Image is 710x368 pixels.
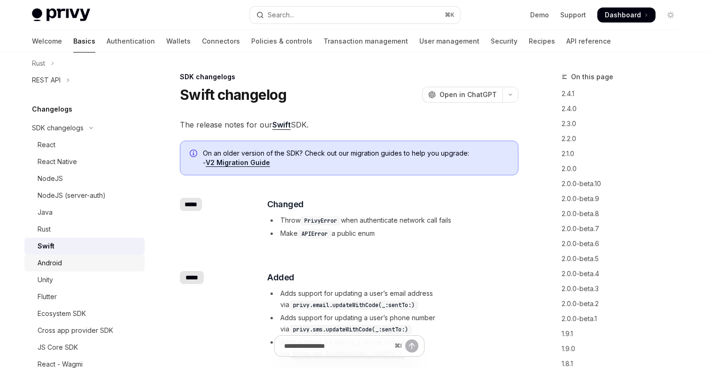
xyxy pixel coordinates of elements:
h5: Changelogs [32,104,72,115]
a: API reference [566,30,611,53]
a: Security [491,30,517,53]
div: Android [38,257,62,269]
a: 2.0.0-beta.9 [562,191,686,206]
a: 1.9.0 [562,341,686,356]
a: Connectors [202,30,240,53]
button: Toggle SDK changelogs section [24,120,145,136]
a: Unity [24,271,145,288]
a: NodeJS (server-auth) [24,187,145,204]
a: 2.0.0-beta.4 [562,266,686,281]
a: 2.0.0 [562,161,686,176]
div: React Native [38,156,77,167]
div: JS Core SDK [38,342,78,353]
button: Open search [250,7,460,23]
a: Cross app provider SDK [24,322,145,339]
a: User management [419,30,479,53]
a: Recipes [529,30,555,53]
div: NodeJS (server-auth) [38,190,106,201]
a: 2.0.0-beta.2 [562,296,686,311]
div: Swift [38,240,54,252]
a: Authentication [107,30,155,53]
a: Flutter [24,288,145,305]
div: REST API [32,75,61,86]
div: Rust [38,224,51,235]
svg: Info [190,150,199,159]
a: React Native [24,153,145,170]
div: Cross app provider SDK [38,325,113,336]
a: Swift [272,120,291,130]
a: 2.0.0-beta.10 [562,176,686,191]
a: Java [24,204,145,221]
span: Dashboard [605,10,641,20]
button: Open in ChatGPT [422,87,502,103]
a: V2 Migration Guide [206,158,270,167]
li: Adds support for updating a user’s email address via [267,288,517,310]
div: SDK changelogs [32,122,84,134]
a: Welcome [32,30,62,53]
span: Changed [267,198,304,211]
a: 2.4.0 [562,101,686,116]
a: Policies & controls [251,30,312,53]
a: 2.3.0 [562,116,686,131]
a: 2.0.0-beta.1 [562,311,686,326]
a: Ecosystem SDK [24,305,145,322]
a: Wallets [166,30,191,53]
a: Transaction management [324,30,408,53]
li: Throw when authenticate network call fails [267,215,517,226]
button: Toggle REST API section [24,72,145,89]
a: NodeJS [24,170,145,187]
a: 2.0.0-beta.7 [562,221,686,236]
input: Ask a question... [284,336,391,356]
a: 2.2.0 [562,131,686,146]
span: The release notes for our SDK. [180,118,518,131]
span: Open in ChatGPT [440,90,497,99]
a: Swift [24,238,145,255]
img: light logo [32,8,90,22]
span: ⌘ K [445,11,455,19]
div: Search... [268,9,294,21]
a: Rust [24,221,145,238]
h1: Swift changelog [180,86,286,103]
code: PrivyError [301,216,341,225]
a: JS Core SDK [24,339,145,356]
span: On this page [571,71,613,83]
li: Make a public enum [267,228,517,239]
a: 2.4.1 [562,86,686,101]
div: Unity [38,274,53,285]
div: SDK changelogs [180,72,518,82]
div: NodeJS [38,173,63,184]
span: Added [267,271,294,284]
a: 2.0.0-beta.3 [562,281,686,296]
a: 2.0.0-beta.6 [562,236,686,251]
a: Android [24,255,145,271]
a: 2.0.0-beta.8 [562,206,686,221]
a: Basics [73,30,95,53]
a: React [24,136,145,153]
code: privy.email.updateWithCode(_:sentTo:) [289,300,418,310]
a: Demo [530,10,549,20]
a: 2.1.0 [562,146,686,161]
code: APIError [298,229,332,239]
a: Support [560,10,586,20]
button: Send message [405,339,418,353]
li: Adds support for updating a user’s phone number via [267,312,517,335]
button: Toggle dark mode [663,8,678,23]
code: privy.sms.updateWithCode(_:sentTo:) [289,325,412,334]
div: React [38,139,55,150]
span: On an older version of the SDK? Check out our migration guides to help you upgrade: - [203,149,509,167]
a: Dashboard [597,8,656,23]
a: 1.9.1 [562,326,686,341]
div: Flutter [38,291,57,302]
div: Java [38,207,53,218]
a: 2.0.0-beta.5 [562,251,686,266]
div: Ecosystem SDK [38,308,86,319]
